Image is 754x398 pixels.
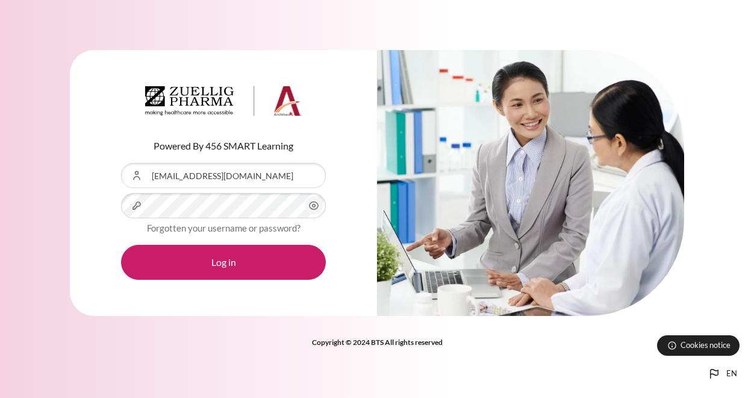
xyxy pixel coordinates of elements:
button: Languages [702,362,742,386]
button: Log in [121,245,326,280]
button: Cookies notice [657,335,740,356]
strong: Copyright © 2024 BTS All rights reserved [312,338,443,347]
a: Forgotten your username or password? [147,223,301,233]
input: Username or Email Address [121,163,326,188]
p: Powered By 456 SMART Learning [121,139,326,153]
span: Cookies notice [681,340,731,351]
span: en [726,368,737,380]
a: Architeck [145,86,302,121]
img: Architeck [145,86,302,116]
